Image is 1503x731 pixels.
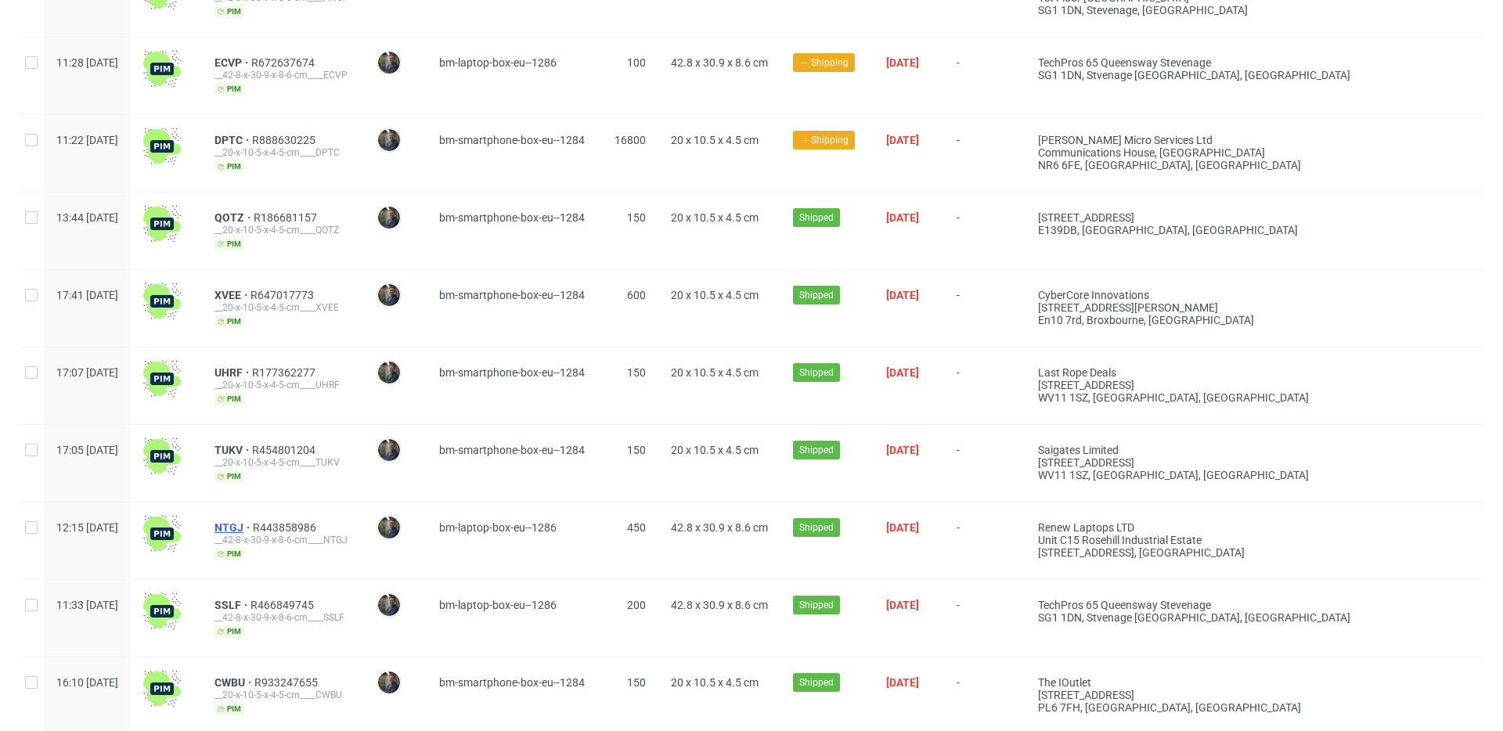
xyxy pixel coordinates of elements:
div: SG1 1DN, Stvenage [GEOGRAPHIC_DATA] , [GEOGRAPHIC_DATA] [1038,69,1350,81]
span: 20 x 10.5 x 4.5 cm [671,211,759,224]
span: Shipped [799,443,834,457]
div: TechPros 65 queensway Stevenage [1038,56,1350,69]
a: TUKV [214,444,252,456]
span: bm-laptop-box-eu--1286 [439,599,557,611]
span: [DATE] [886,289,919,301]
img: wHgJFi1I6lmhQAAAABJRU5ErkJggg== [143,50,181,88]
a: CWBU [214,676,254,689]
div: __42-8-x-30-9-x-8-6-cm____NTGJ [214,534,351,546]
a: DPTC [214,134,252,146]
div: __42-8-x-30-9-x-8-6-cm____ECVP [214,69,351,81]
img: Maciej Sobola [378,439,400,461]
div: WV11 1SZ, [GEOGRAPHIC_DATA] , [GEOGRAPHIC_DATA] [1038,391,1350,404]
span: 150 [627,676,646,689]
img: Maciej Sobola [378,129,400,151]
span: pim [214,548,244,560]
a: R466849745 [250,599,317,611]
span: pim [214,625,244,638]
div: __20-x-10-5-x-4-5-cm____DPTC [214,146,351,159]
img: wHgJFi1I6lmhQAAAABJRU5ErkJggg== [143,205,181,243]
a: R177362277 [252,366,319,379]
img: Maciej Sobola [378,52,400,74]
span: pim [214,703,244,715]
span: 17:41 [DATE] [56,289,118,301]
span: 600 [627,289,646,301]
span: R933247655 [254,676,321,689]
div: TechPros 65 queensway Stevenage [1038,599,1350,611]
span: Shipped [799,288,834,302]
span: 450 [627,521,646,534]
span: 42.8 x 30.9 x 8.6 cm [671,56,768,69]
span: Shipped [799,520,834,535]
a: XVEE [214,289,250,301]
span: 20 x 10.5 x 4.5 cm [671,444,759,456]
div: __20-x-10-5-x-4-5-cm____UHRF [214,379,351,391]
span: [DATE] [886,444,919,456]
a: NTGJ [214,521,253,534]
span: 17:05 [DATE] [56,444,118,456]
img: wHgJFi1I6lmhQAAAABJRU5ErkJggg== [143,360,181,398]
span: bm-smartphone-box-eu--1284 [439,676,585,689]
span: R186681157 [254,211,320,224]
img: Maciej Sobola [378,594,400,616]
span: 150 [627,444,646,456]
div: Saigates Limited [1038,444,1350,456]
span: R443858986 [253,521,319,534]
a: SSLF [214,599,250,611]
span: - [957,211,1013,250]
span: 16:10 [DATE] [56,676,118,689]
span: 42.8 x 30.9 x 8.6 cm [671,599,768,611]
a: QOTZ [214,211,254,224]
span: - [957,134,1013,173]
span: pim [214,5,244,18]
div: [STREET_ADDRESS] [1038,211,1350,224]
span: - [957,676,1013,715]
span: pim [214,315,244,328]
span: Shipped [799,211,834,225]
span: bm-smartphone-box-eu--1284 [439,289,585,301]
div: WV11 1SZ, [GEOGRAPHIC_DATA] , [GEOGRAPHIC_DATA] [1038,469,1350,481]
span: 11:28 [DATE] [56,56,118,69]
span: bm-smartphone-box-eu--1284 [439,211,585,224]
span: [DATE] [886,134,919,146]
div: Renew Laptops LTD [1038,521,1350,534]
span: pim [214,470,244,483]
div: Unit C15 Rosehill industrial estate [1038,534,1350,546]
img: Maciej Sobola [378,207,400,229]
div: en10 7rd, broxbourne , [GEOGRAPHIC_DATA] [1038,314,1350,326]
span: pim [214,238,244,250]
span: - [957,521,1013,560]
div: __20-x-10-5-x-4-5-cm____CWBU [214,689,351,701]
img: wHgJFi1I6lmhQAAAABJRU5ErkJggg== [143,438,181,475]
a: R647017773 [250,289,317,301]
span: 20 x 10.5 x 4.5 cm [671,676,759,689]
img: wHgJFi1I6lmhQAAAABJRU5ErkJggg== [143,515,181,553]
span: - [957,599,1013,638]
a: UHRF [214,366,252,379]
span: 150 [627,211,646,224]
span: bm-smartphone-box-eu--1284 [439,444,585,456]
div: Last Rope Deals [1038,366,1350,379]
div: __20-x-10-5-x-4-5-cm____XVEE [214,301,351,314]
img: Maciej Sobola [378,362,400,384]
span: - [957,444,1013,483]
div: CyberCore Innovations [1038,289,1350,301]
span: → Shipping [799,133,849,147]
span: 20 x 10.5 x 4.5 cm [671,289,759,301]
span: [DATE] [886,676,919,689]
div: E139DB, [GEOGRAPHIC_DATA] , [GEOGRAPHIC_DATA] [1038,224,1350,236]
span: 11:22 [DATE] [56,134,118,146]
span: R454801204 [252,444,319,456]
div: PL6 7FH, [GEOGRAPHIC_DATA] , [GEOGRAPHIC_DATA] [1038,701,1350,714]
a: ECVP [214,56,251,69]
a: R888630225 [252,134,319,146]
span: pim [214,83,244,95]
span: 12:15 [DATE] [56,521,118,534]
